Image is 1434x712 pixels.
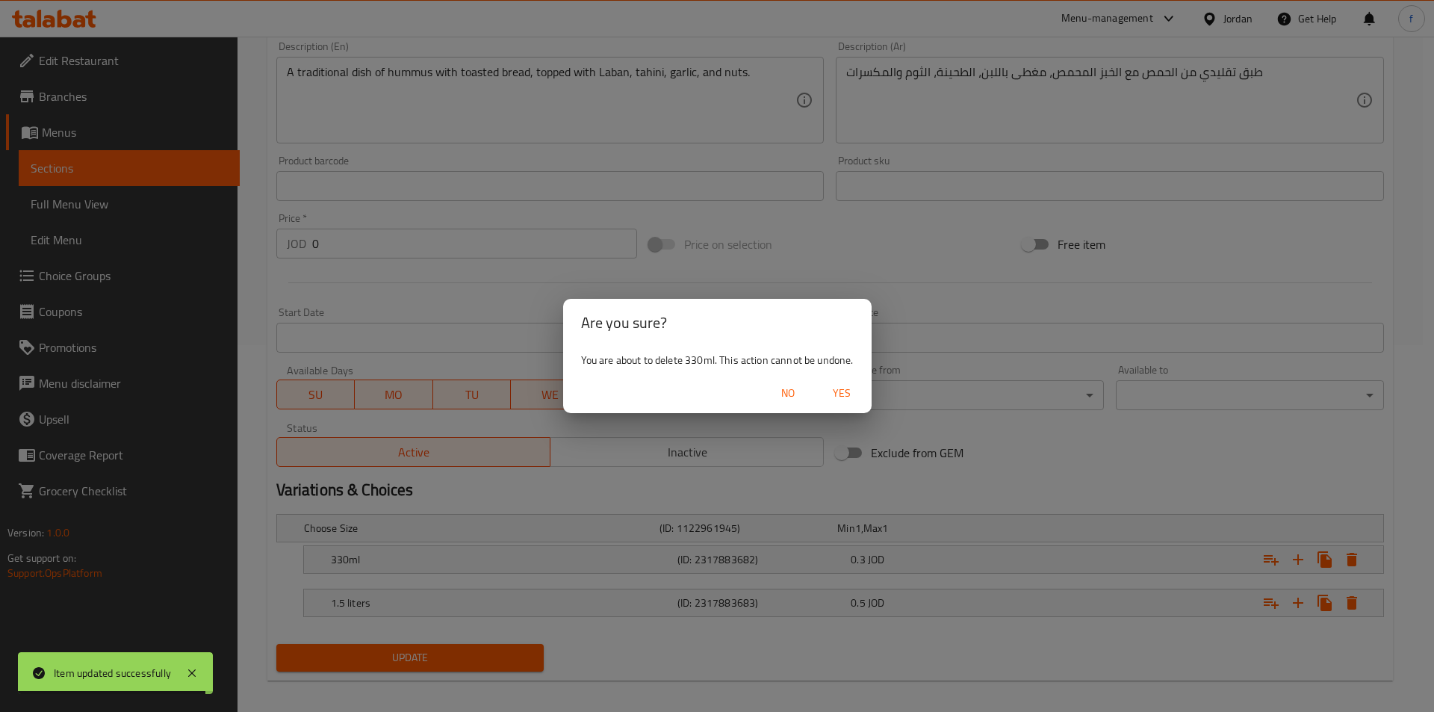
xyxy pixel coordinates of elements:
h2: Are you sure? [581,311,854,335]
div: You are about to delete 330ml. This action cannot be undone. [563,347,872,374]
span: Yes [824,384,860,403]
span: No [770,384,806,403]
button: No [764,380,812,407]
div: Item updated successfully [54,665,171,681]
button: Yes [818,380,866,407]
